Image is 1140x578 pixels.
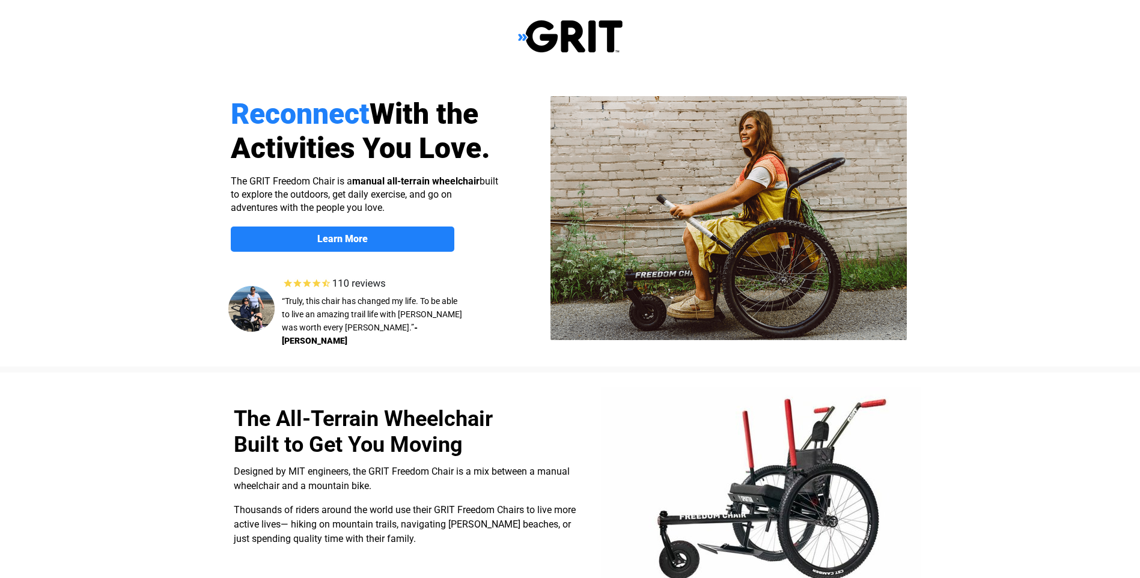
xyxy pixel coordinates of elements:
strong: manual all-terrain wheelchair [352,175,480,187]
strong: Learn More [317,233,368,245]
span: “Truly, this chair has changed my life. To be able to live an amazing trail life with [PERSON_NAM... [282,296,462,332]
span: Reconnect [231,97,370,131]
span: The GRIT Freedom Chair is a built to explore the outdoors, get daily exercise, and go on adventur... [231,175,498,213]
span: The All-Terrain Wheelchair Built to Get You Moving [234,406,493,457]
span: Activities You Love. [231,131,490,165]
span: With the [370,97,478,131]
span: Designed by MIT engineers, the GRIT Freedom Chair is a mix between a manual wheelchair and a moun... [234,466,570,491]
a: Learn More [231,227,454,252]
span: Thousands of riders around the world use their GRIT Freedom Chairs to live more active lives— hik... [234,504,576,544]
